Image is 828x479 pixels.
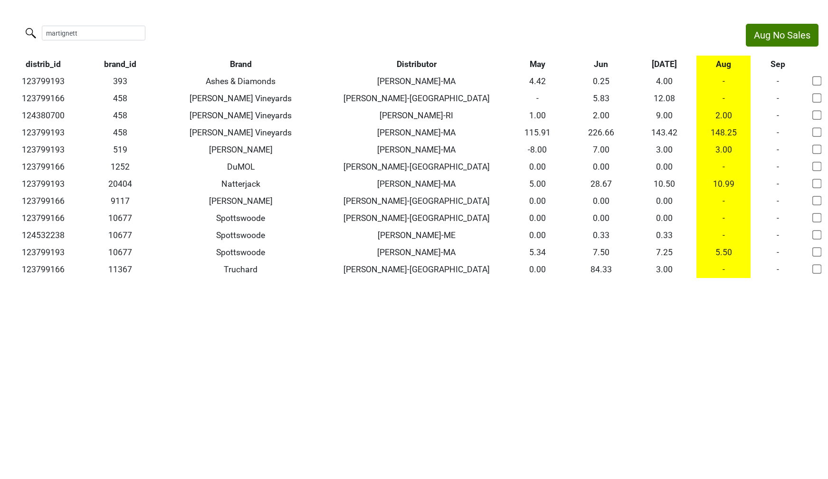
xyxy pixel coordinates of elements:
[569,158,633,175] td: 0.00
[696,261,751,278] td: -
[746,24,818,47] button: Aug No Sales
[87,210,154,227] td: 10677
[569,227,633,244] td: 0.33
[154,90,328,107] td: [PERSON_NAME] Vineyards
[633,244,696,261] td: 7.25
[569,107,633,124] td: 2.00
[751,56,805,73] th: Sep: activate to sort column ascending
[569,175,633,192] td: 28.67
[154,56,328,73] th: Brand: activate to sort column descending
[569,192,633,210] td: 0.00
[633,90,696,107] td: 12.08
[505,192,569,210] td: 0.00
[633,141,696,158] td: 3.00
[696,141,751,158] td: 3.00
[751,73,805,90] td: -
[87,227,154,244] td: 10677
[505,90,569,107] td: -
[328,90,505,107] td: [PERSON_NAME]-[GEOGRAPHIC_DATA]
[87,124,154,141] td: 458
[751,90,805,107] td: -
[87,244,154,261] td: 10677
[751,192,805,210] td: -
[633,175,696,192] td: 10.50
[569,90,633,107] td: 5.83
[328,261,505,278] td: [PERSON_NAME]-[GEOGRAPHIC_DATA]
[154,158,328,175] td: DuMOL
[328,56,505,73] th: Distributor: activate to sort column ascending
[751,175,805,192] td: -
[633,56,696,73] th: Jul: activate to sort column ascending
[154,141,328,158] td: [PERSON_NAME]
[87,73,154,90] td: 393
[505,227,569,244] td: 0.00
[696,124,751,141] td: 148.25
[154,210,328,227] td: Spottswoode
[87,175,154,192] td: 20404
[505,175,569,192] td: 5.00
[751,210,805,227] td: -
[696,107,751,124] td: 2.00
[633,73,696,90] td: 4.00
[751,244,805,261] td: -
[751,141,805,158] td: -
[154,227,328,244] td: Spottswoode
[696,90,751,107] td: -
[87,192,154,210] td: 9117
[569,141,633,158] td: 7.00
[633,261,696,278] td: 3.00
[569,124,633,141] td: 226.66
[696,175,751,192] td: 10.99
[87,56,154,73] th: brand_id: activate to sort column ascending
[154,192,328,210] td: [PERSON_NAME]
[633,227,696,244] td: 0.33
[633,192,696,210] td: 0.00
[569,210,633,227] td: 0.00
[154,261,328,278] td: Truchard
[505,107,569,124] td: 1.00
[505,124,569,141] td: 115.91
[505,56,569,73] th: May: activate to sort column ascending
[328,107,505,124] td: [PERSON_NAME]-RI
[505,141,569,158] td: -8.00
[154,124,328,141] td: [PERSON_NAME] Vineyards
[696,192,751,210] td: -
[751,107,805,124] td: -
[87,158,154,175] td: 1252
[328,141,505,158] td: [PERSON_NAME]-MA
[505,244,569,261] td: 5.34
[569,244,633,261] td: 7.50
[633,107,696,124] td: 9.00
[328,210,505,227] td: [PERSON_NAME]-[GEOGRAPHIC_DATA]
[569,261,633,278] td: 84.33
[696,73,751,90] td: -
[154,175,328,192] td: Natterjack
[696,210,751,227] td: -
[751,124,805,141] td: -
[328,227,505,244] td: [PERSON_NAME]-ME
[569,73,633,90] td: 0.25
[154,73,328,90] td: Ashes & Diamonds
[328,124,505,141] td: [PERSON_NAME]-MA
[696,158,751,175] td: -
[154,244,328,261] td: Spottswoode
[633,124,696,141] td: 143.42
[696,227,751,244] td: -
[87,261,154,278] td: 11367
[696,244,751,261] td: 5.50
[805,56,828,73] th: &nbsp;: activate to sort column ascending
[328,175,505,192] td: [PERSON_NAME]-MA
[751,158,805,175] td: -
[87,141,154,158] td: 519
[328,73,505,90] td: [PERSON_NAME]-MA
[328,158,505,175] td: [PERSON_NAME]-[GEOGRAPHIC_DATA]
[633,158,696,175] td: 0.00
[505,261,569,278] td: 0.00
[751,227,805,244] td: -
[87,90,154,107] td: 458
[328,244,505,261] td: [PERSON_NAME]-MA
[633,210,696,227] td: 0.00
[505,158,569,175] td: 0.00
[751,261,805,278] td: -
[154,107,328,124] td: [PERSON_NAME] Vineyards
